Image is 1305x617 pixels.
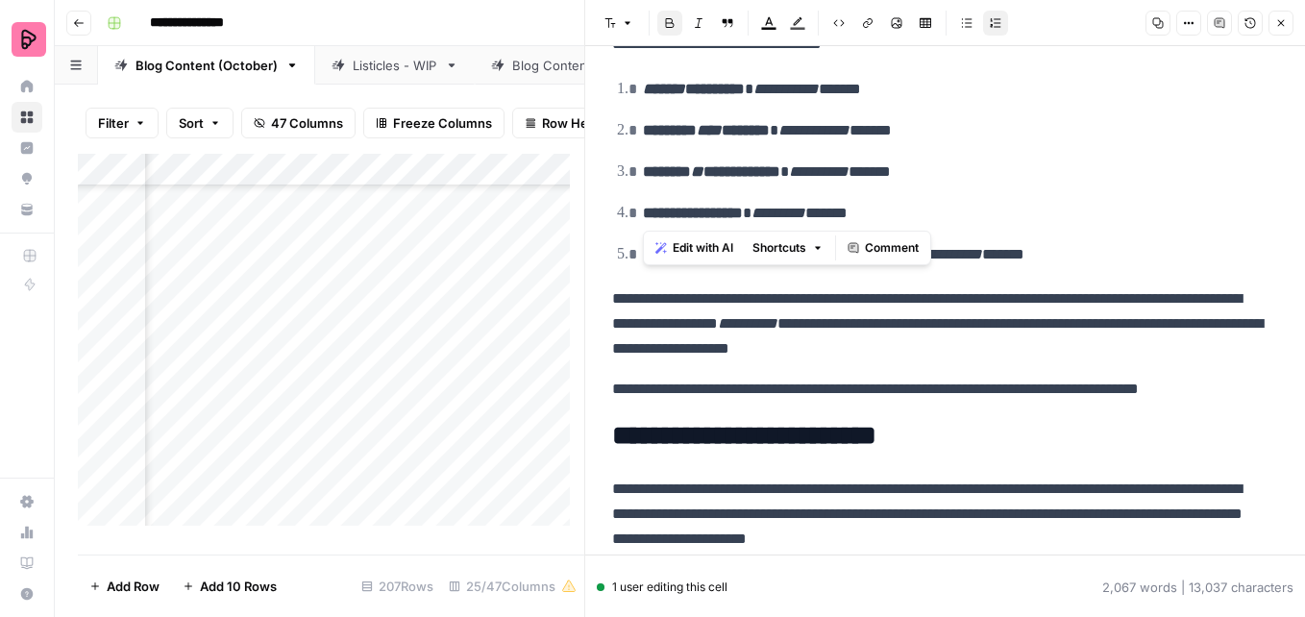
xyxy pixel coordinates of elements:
span: Add 10 Rows [200,577,277,596]
button: Help + Support [12,579,42,609]
button: Sort [166,108,234,138]
button: Workspace: Preply [12,15,42,63]
span: Shortcuts [752,239,806,257]
a: Browse [12,102,42,133]
a: Your Data [12,194,42,225]
button: Filter [86,108,159,138]
button: Add 10 Rows [171,571,288,602]
div: 25/47 Columns [441,571,584,602]
div: 207 Rows [354,571,441,602]
div: Listicles - WIP [353,56,437,75]
a: Blog Content (October) [98,46,315,85]
span: Filter [98,113,129,133]
span: Comment [865,239,919,257]
span: Freeze Columns [393,113,492,133]
span: 47 Columns [271,113,343,133]
a: Home [12,71,42,102]
a: Usage [12,517,42,548]
a: Learning Hub [12,548,42,579]
button: 47 Columns [241,108,356,138]
button: Comment [840,235,926,260]
div: Blog Content (October) [135,56,278,75]
a: Blog Content (September) [475,46,709,85]
a: Insights [12,133,42,163]
div: Blog Content (September) [512,56,672,75]
button: Row Height [512,108,624,138]
div: 2,067 words | 13,037 characters [1102,578,1293,597]
span: Row Height [542,113,611,133]
a: Settings [12,486,42,517]
button: Edit with AI [648,235,741,260]
a: Opportunities [12,163,42,194]
span: Sort [179,113,204,133]
a: Listicles - WIP [315,46,475,85]
img: Preply Logo [12,22,46,57]
button: Shortcuts [745,235,831,260]
button: Freeze Columns [363,108,505,138]
button: Add Row [78,571,171,602]
div: 1 user editing this cell [597,579,727,596]
span: Edit with AI [673,239,733,257]
span: Add Row [107,577,160,596]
